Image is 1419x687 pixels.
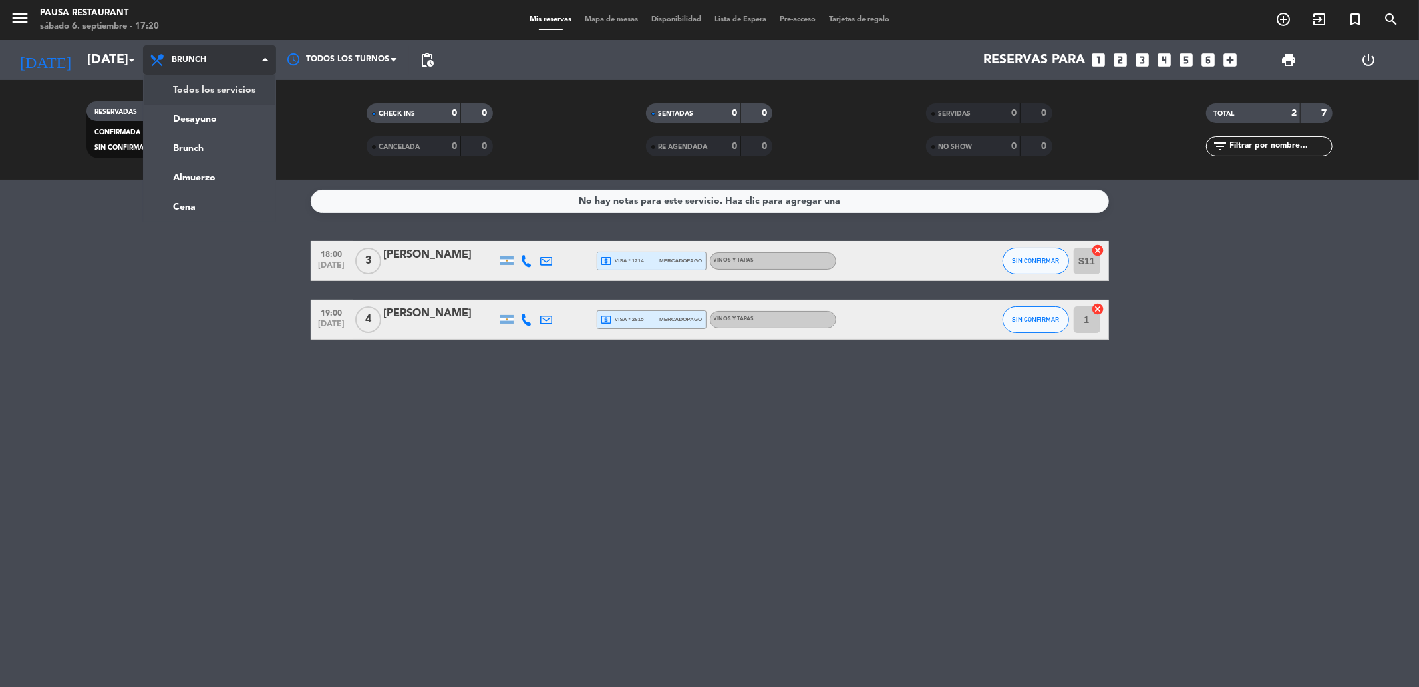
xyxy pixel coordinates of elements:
span: print [1281,52,1297,68]
i: search [1383,11,1399,27]
i: power_settings_new [1361,52,1377,68]
span: Disponibilidad [645,16,708,23]
span: Lista de Espera [708,16,773,23]
strong: 0 [732,109,737,118]
div: Pausa Restaurant [40,7,159,20]
span: SIN CONFIRMAR [94,144,148,151]
i: add_circle_outline [1275,11,1291,27]
a: Cena [144,192,275,222]
i: looks_4 [1156,51,1174,69]
i: looks_3 [1134,51,1152,69]
strong: 2 [1291,109,1297,118]
i: cancel [1092,302,1105,316]
span: Pre-acceso [773,16,822,23]
span: visa * 2615 [601,314,644,326]
span: SERVIDAS [938,111,971,117]
i: looks_5 [1178,51,1195,69]
strong: 0 [1042,142,1050,151]
span: 3 [355,248,381,274]
div: sábado 6. septiembre - 17:20 [40,20,159,33]
strong: 0 [762,109,770,118]
i: looks_one [1090,51,1108,69]
span: mercadopago [659,256,702,265]
input: Filtrar por nombre... [1229,139,1332,154]
div: [PERSON_NAME] [384,246,497,264]
span: [DATE] [315,320,349,335]
i: turned_in_not [1347,11,1363,27]
span: visa * 1214 [601,255,644,267]
div: LOG OUT [1329,40,1409,80]
i: cancel [1092,244,1105,257]
i: exit_to_app [1311,11,1327,27]
span: RE AGENDADA [658,144,707,150]
strong: 0 [732,142,737,151]
span: NO SHOW [938,144,972,150]
span: VINOS Y TAPAS [714,258,754,263]
span: 18:00 [315,246,349,261]
span: mercadopago [659,315,702,324]
span: Mis reservas [523,16,578,23]
i: filter_list [1213,138,1229,154]
span: SIN CONFIRMAR [1012,257,1059,264]
strong: 0 [482,109,490,118]
button: menu [10,8,30,33]
i: local_atm [601,255,613,267]
span: pending_actions [419,52,435,68]
i: looks_two [1112,51,1130,69]
span: 4 [355,306,381,333]
button: SIN CONFIRMAR [1003,248,1069,274]
strong: 0 [1011,109,1017,118]
a: Todos los servicios [144,75,275,105]
span: Tarjetas de regalo [822,16,896,23]
span: CANCELADA [379,144,420,150]
span: CHECK INS [379,111,415,117]
div: No hay notas para este servicio. Haz clic para agregar una [579,194,840,209]
i: add_box [1222,51,1239,69]
i: [DATE] [10,45,80,75]
span: RESERVADAS [94,109,137,115]
strong: 7 [1321,109,1329,118]
span: CONFIRMADA [94,129,140,136]
span: SENTADAS [658,111,693,117]
span: Reservas para [984,52,1086,68]
i: local_atm [601,314,613,326]
span: 19:00 [315,304,349,320]
i: menu [10,8,30,28]
i: looks_6 [1200,51,1217,69]
span: VINOS Y TAPAS [714,316,754,322]
span: TOTAL [1214,111,1235,117]
strong: 0 [1042,109,1050,118]
span: SIN CONFIRMAR [1012,316,1059,323]
span: Brunch [172,55,206,65]
span: [DATE] [315,261,349,276]
strong: 0 [762,142,770,151]
a: Almuerzo [144,163,275,192]
button: SIN CONFIRMAR [1003,306,1069,333]
div: [PERSON_NAME] [384,305,497,322]
strong: 0 [452,109,457,118]
span: Mapa de mesas [578,16,645,23]
strong: 0 [1011,142,1017,151]
a: Brunch [144,134,275,163]
i: arrow_drop_down [124,52,140,68]
strong: 0 [452,142,457,151]
a: Desayuno [144,105,275,134]
strong: 0 [482,142,490,151]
